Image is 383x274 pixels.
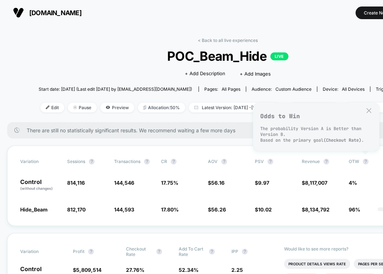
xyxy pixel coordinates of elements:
span: [DOMAIN_NAME] [29,9,82,17]
li: Product Details Views Rate [284,259,350,269]
span: Hide_Beam [20,206,48,213]
span: 56.16 [211,180,225,186]
span: + Add Images [240,71,271,77]
button: ? [221,159,227,164]
span: Variation [20,159,60,164]
span: 8,134,792 [305,206,330,213]
span: 10.02 [258,206,272,213]
span: $ [73,267,101,273]
span: 144,593 [114,206,134,213]
img: calendar [194,106,198,109]
span: IPP [231,249,238,254]
span: Sessions [67,159,85,164]
span: Device: [317,86,370,92]
span: Allocation: 50% [138,103,185,112]
span: The probability Version A is Better than Version B. Based on the primary goal . [260,126,364,143]
button: ? [171,159,177,164]
span: Pause [68,103,97,112]
span: $ [302,180,327,186]
img: edit [46,106,49,109]
button: [DOMAIN_NAME] [11,7,84,18]
span: $ [208,206,226,213]
span: Revenue [302,159,320,164]
span: 144,546 [114,180,134,186]
img: Visually logo [13,7,24,18]
span: Latest Version: [DATE] - [DATE] [189,103,279,112]
span: Custom Audience [275,86,312,92]
button: ? [156,249,162,254]
p: LIVE [270,52,288,60]
button: ? [89,159,95,164]
div: Pages: [204,86,240,92]
img: end [73,106,77,109]
span: $ [255,180,269,186]
span: 27.76 % [126,267,144,273]
span: 5,809,514 [76,267,101,273]
span: (without changes) [20,186,53,190]
span: PSV [255,159,264,164]
span: Profit [73,249,84,254]
a: < Back to all live experiences [198,38,258,43]
span: 9.97 [258,180,269,186]
span: Edit [40,103,64,112]
span: 17.75 % [161,180,178,186]
button: ? [267,159,273,164]
button: ? [242,249,248,254]
span: Transactions [114,159,140,164]
button: ? [144,159,150,164]
div: Audience: [252,86,312,92]
span: 4% [349,180,357,186]
span: Start date: [DATE] (Last edit [DATE] by [EMAIL_ADDRESS][DOMAIN_NAME]) [39,86,192,92]
span: Variation [20,246,60,257]
span: $ [208,180,225,186]
span: all devices [342,86,365,92]
span: 56.26 [211,206,226,213]
span: + Add Description [185,70,225,77]
span: 2.25 [231,267,243,273]
span: 8,117,007 [305,180,327,186]
span: Preview [100,103,134,112]
span: 17.80 % [161,206,179,213]
span: $ [302,206,330,213]
strong: ( Checkout Rate ) [323,137,361,143]
span: 96% [349,206,360,213]
button: ? [88,249,94,254]
span: 814,116 [67,180,85,186]
span: 812,170 [67,206,86,213]
button: ? [323,159,329,164]
span: Add To Cart Rate [179,246,205,257]
p: Control [20,179,60,191]
button: ? [363,159,369,164]
span: AOV [208,159,218,164]
span: Checkout Rate [126,246,153,257]
img: rebalance [143,106,146,110]
span: $ [255,206,272,213]
span: all pages [222,86,240,92]
span: 52.34 % [179,267,199,273]
span: CR [161,159,167,164]
p: Odds to Win [260,112,372,120]
button: ? [209,249,215,254]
